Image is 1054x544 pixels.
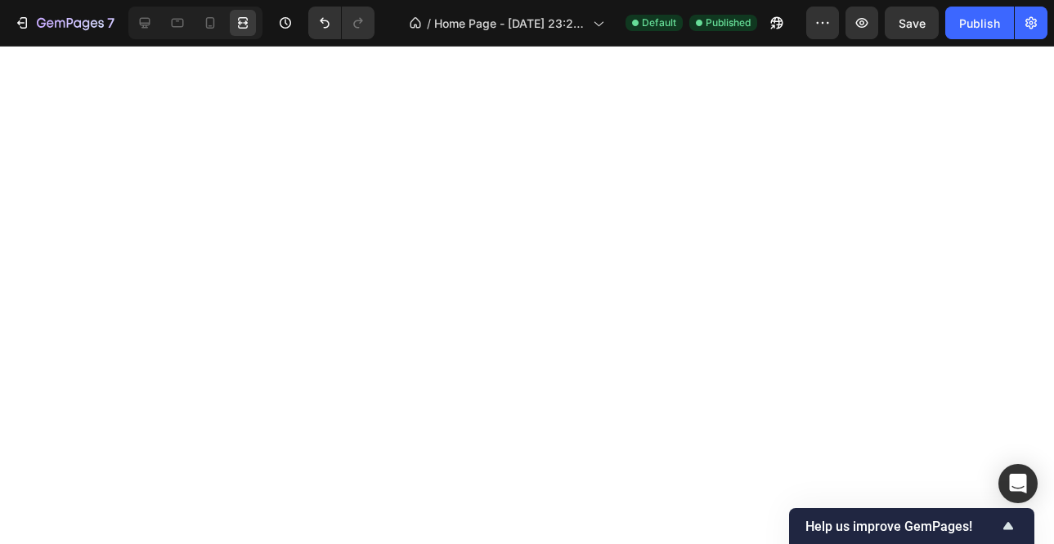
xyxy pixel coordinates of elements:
button: Publish [945,7,1014,39]
span: Default [642,16,676,30]
div: Undo/Redo [308,7,375,39]
span: Save [899,16,926,30]
button: Save [885,7,939,39]
div: Open Intercom Messenger [998,464,1038,503]
span: Help us improve GemPages! [805,519,998,534]
span: / [427,15,431,32]
span: Published [706,16,751,30]
button: Show survey - Help us improve GemPages! [805,516,1018,536]
div: Publish [959,15,1000,32]
button: 7 [7,7,122,39]
span: Home Page - [DATE] 23:20:50 [434,15,586,32]
p: 7 [107,13,114,33]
